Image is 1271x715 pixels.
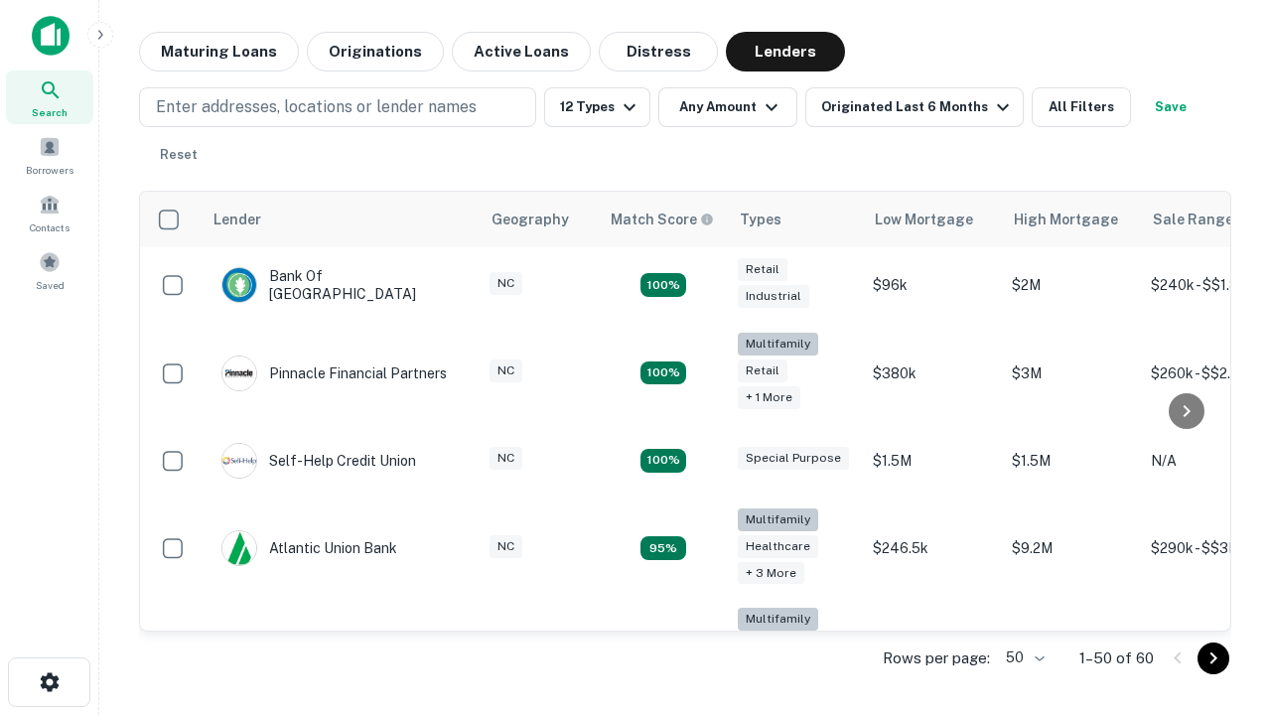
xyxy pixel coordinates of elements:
td: $2M [1002,247,1141,323]
th: Low Mortgage [863,192,1002,247]
div: Matching Properties: 15, hasApolloMatch: undefined [640,273,686,297]
button: Lenders [726,32,845,71]
div: Matching Properties: 9, hasApolloMatch: undefined [640,536,686,560]
th: Types [728,192,863,247]
span: Borrowers [26,162,73,178]
div: Capitalize uses an advanced AI algorithm to match your search with the best lender. The match sco... [611,209,714,230]
img: capitalize-icon.png [32,16,70,56]
h6: Match Score [611,209,710,230]
div: Types [740,208,781,231]
a: Contacts [6,186,93,239]
img: picture [222,268,256,302]
div: NC [490,359,522,382]
td: $3M [1002,323,1141,423]
th: Geography [480,192,599,247]
div: Retail [738,258,787,281]
td: $380k [863,323,1002,423]
button: Maturing Loans [139,32,299,71]
button: Active Loans [452,32,591,71]
div: 50 [998,643,1048,672]
div: Healthcare [738,535,818,558]
div: + 3 more [738,562,804,585]
span: Contacts [30,219,70,235]
img: picture [222,531,256,565]
button: 12 Types [544,87,650,127]
div: + 1 more [738,386,800,409]
button: Reset [147,135,211,175]
td: $3.2M [1002,598,1141,698]
div: Geography [492,208,569,231]
div: Sale Range [1153,208,1233,231]
button: All Filters [1032,87,1131,127]
div: Multifamily [738,508,818,531]
th: Lender [202,192,480,247]
button: Originations [307,32,444,71]
div: Self-help Credit Union [221,443,416,479]
p: Enter addresses, locations or lender names [156,95,477,119]
div: Originated Last 6 Months [821,95,1015,119]
div: NC [490,272,522,295]
img: picture [222,357,256,390]
div: Bank Of [GEOGRAPHIC_DATA] [221,267,460,303]
td: $1.5M [1002,423,1141,499]
button: Originated Last 6 Months [805,87,1024,127]
td: $96k [863,247,1002,323]
div: Lender [213,208,261,231]
div: Atlantic Union Bank [221,530,397,566]
th: Capitalize uses an advanced AI algorithm to match your search with the best lender. The match sco... [599,192,728,247]
div: The Fidelity Bank [221,631,382,666]
div: Industrial [738,285,809,308]
p: 1–50 of 60 [1079,646,1154,670]
td: $9.2M [1002,499,1141,599]
button: Any Amount [658,87,797,127]
div: Pinnacle Financial Partners [221,356,447,391]
div: Matching Properties: 11, hasApolloMatch: undefined [640,449,686,473]
td: $246.5k [863,499,1002,599]
a: Search [6,71,93,124]
div: Matching Properties: 17, hasApolloMatch: undefined [640,361,686,385]
iframe: Chat Widget [1172,493,1271,588]
button: Save your search to get updates of matches that match your search criteria. [1139,87,1202,127]
div: Multifamily [738,333,818,356]
td: $246k [863,598,1002,698]
div: High Mortgage [1014,208,1118,231]
div: Special Purpose [738,447,849,470]
a: Borrowers [6,128,93,182]
img: picture [222,444,256,478]
div: Low Mortgage [875,208,973,231]
div: NC [490,535,522,558]
span: Search [32,104,68,120]
th: High Mortgage [1002,192,1141,247]
div: Multifamily [738,608,818,631]
td: $1.5M [863,423,1002,499]
div: Retail [738,359,787,382]
button: Enter addresses, locations or lender names [139,87,536,127]
div: NC [490,447,522,470]
p: Rows per page: [883,646,990,670]
span: Saved [36,277,65,293]
button: Distress [599,32,718,71]
button: Go to next page [1198,643,1229,674]
a: Saved [6,243,93,297]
